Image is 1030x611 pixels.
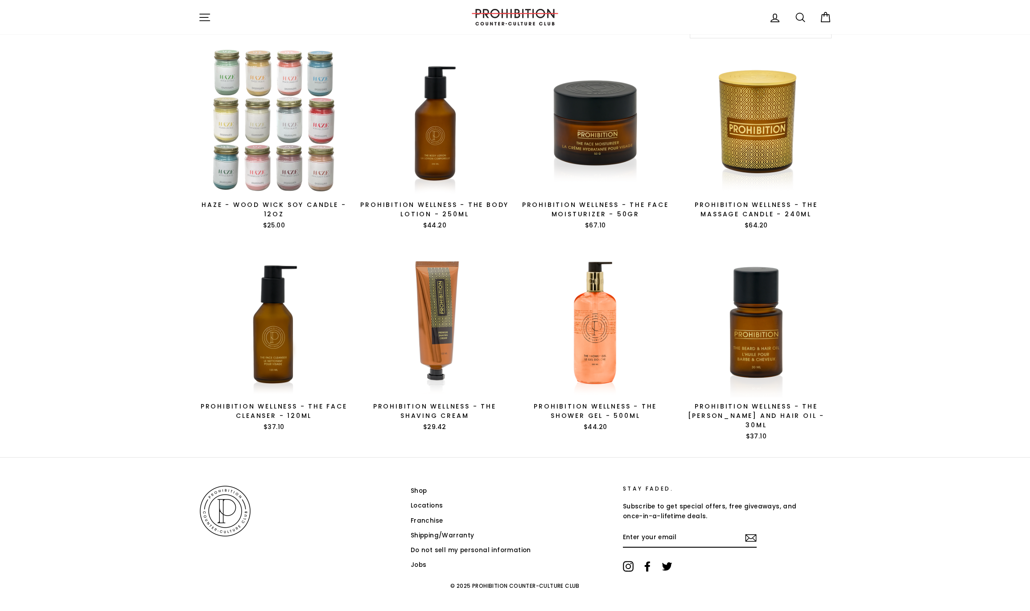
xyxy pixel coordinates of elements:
div: $44.20 [520,423,671,432]
a: Prohibition Wellness - The [PERSON_NAME] and Hair Oil - 30ML$37.10 [681,246,832,444]
a: Jobs [411,558,427,572]
a: Prohibition Wellness - The Face Moisturizer - 50GR$67.10 [520,45,671,233]
div: Prohibition Wellness - The Shaving Cream [359,402,511,421]
div: Prohibition Wellness - The Body Lotion - 250ML [359,200,511,219]
div: $44.20 [359,221,511,230]
div: $25.00 [198,221,350,230]
img: PROHIBITION COUNTER-CULTURE CLUB [198,484,252,538]
a: Shipping/Warranty [411,529,474,542]
a: Shop [411,484,427,498]
a: Locations [411,499,443,512]
input: Enter your email [623,528,757,548]
a: Franchise [411,514,443,528]
div: $64.20 [681,221,832,230]
p: Subscribe to get special offers, free giveaways, and once-in-a-lifetime deals. [623,502,799,521]
a: Prohibition Wellness - The Shower Gel - 500ML$44.20 [520,246,671,434]
div: Prohibition Wellness - The Massage Candle - 240ML [681,200,832,219]
div: Prohibition Wellness - The Shower Gel - 500ML [520,402,671,421]
div: Haze - Wood Wick Soy Candle - 12oz [198,200,350,219]
a: Prohibition Wellness - The Shaving Cream$29.42 [359,246,511,434]
div: $37.10 [198,423,350,432]
a: Prohibition Wellness - The Body Lotion - 250ML$44.20 [359,45,511,233]
p: © 2025 PROHIBITION COUNTER-CULTURE CLUB [198,578,832,594]
a: Prohibition Wellness - The Face Cleanser - 120ML$37.10 [198,246,350,434]
a: Prohibition Wellness - The Massage Candle - 240ML$64.20 [681,45,832,233]
p: STAY FADED. [623,484,799,493]
div: $29.42 [359,423,511,432]
a: Do not sell my personal information [411,544,531,557]
div: Prohibition Wellness - The Face Cleanser - 120ML [198,402,350,421]
div: $37.10 [681,432,832,441]
img: PROHIBITION COUNTER-CULTURE CLUB [470,9,560,25]
div: Prohibition Wellness - The [PERSON_NAME] and Hair Oil - 30ML [681,402,832,430]
div: Prohibition Wellness - The Face Moisturizer - 50GR [520,200,671,219]
a: Haze - Wood Wick Soy Candle - 12oz$25.00 [198,45,350,233]
div: $67.10 [520,221,671,230]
